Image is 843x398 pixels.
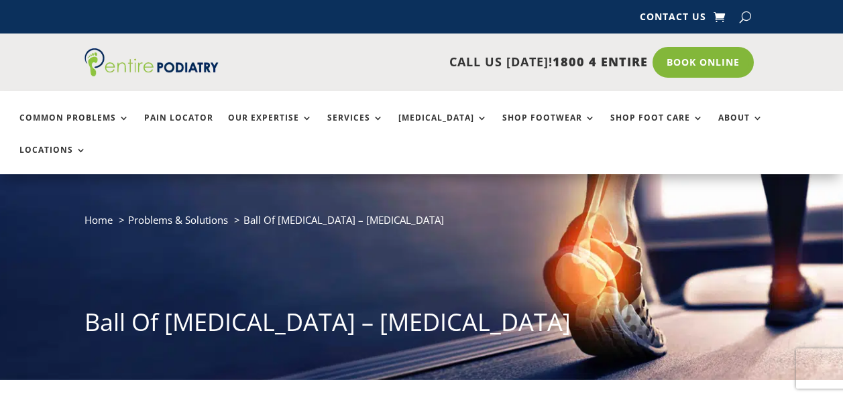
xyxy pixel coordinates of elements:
[398,113,488,142] a: [MEDICAL_DATA]
[610,113,704,142] a: Shop Foot Care
[85,211,759,239] nav: breadcrumb
[85,306,759,346] h1: Ball Of [MEDICAL_DATA] – [MEDICAL_DATA]
[243,213,444,226] span: Ball Of [MEDICAL_DATA] – [MEDICAL_DATA]
[85,48,219,76] img: logo (1)
[19,145,87,174] a: Locations
[235,54,648,71] p: CALL US [DATE]!
[502,113,596,142] a: Shop Footwear
[85,66,219,79] a: Entire Podiatry
[144,113,213,142] a: Pain Locator
[653,47,754,78] a: Book Online
[128,213,228,226] a: Problems & Solutions
[718,113,763,142] a: About
[19,113,129,142] a: Common Problems
[553,54,648,70] span: 1800 4 ENTIRE
[85,213,113,226] a: Home
[327,113,384,142] a: Services
[640,12,706,27] a: Contact Us
[228,113,313,142] a: Our Expertise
